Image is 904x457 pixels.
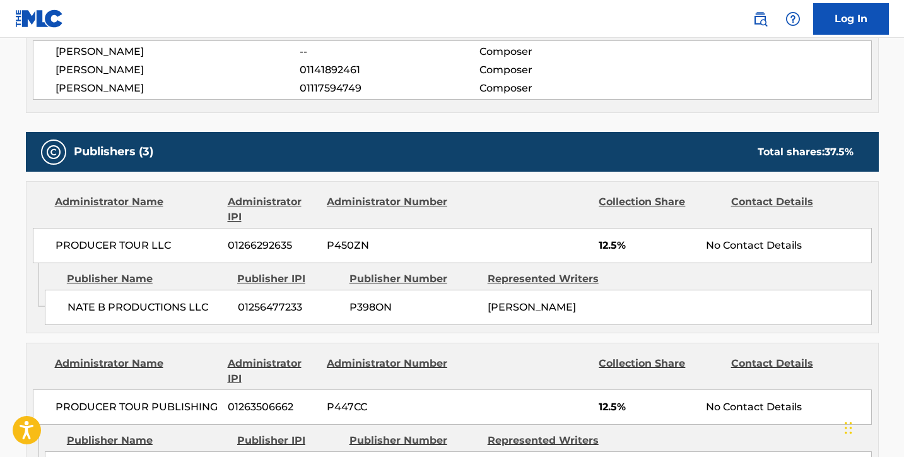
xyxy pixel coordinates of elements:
[300,81,479,96] span: 01117594749
[349,300,478,315] span: P398ON
[825,146,854,158] span: 37.5 %
[237,433,340,448] div: Publisher IPI
[327,194,449,225] div: Administrator Number
[56,44,300,59] span: [PERSON_NAME]
[706,238,871,253] div: No Contact Details
[228,356,317,386] div: Administrator IPI
[237,271,340,287] div: Publisher IPI
[841,396,904,457] iframe: Chat Widget
[488,301,576,313] span: [PERSON_NAME]
[74,145,153,159] h5: Publishers (3)
[56,400,219,415] span: PRODUCER TOUR PUBLISHING
[327,400,449,415] span: P447CC
[300,44,479,59] span: --
[56,238,219,253] span: PRODUCER TOUR LLC
[327,238,449,253] span: P450ZN
[785,11,801,27] img: help
[488,433,616,448] div: Represented Writers
[228,194,317,225] div: Administrator IPI
[349,433,478,448] div: Publisher Number
[228,400,317,415] span: 01263506662
[228,238,317,253] span: 01266292635
[349,271,478,287] div: Publisher Number
[327,356,449,386] div: Administrator Number
[758,145,854,160] div: Total shares:
[753,11,768,27] img: search
[55,356,218,386] div: Administrator Name
[56,81,300,96] span: [PERSON_NAME]
[748,6,773,32] a: Public Search
[56,62,300,78] span: [PERSON_NAME]
[599,400,696,415] span: 12.5%
[46,145,61,160] img: Publishers
[68,300,228,315] span: NATE B PRODUCTIONS LLC
[813,3,889,35] a: Log In
[67,271,228,287] div: Publisher Name
[599,356,721,386] div: Collection Share
[706,400,871,415] div: No Contact Details
[845,409,852,447] div: Drag
[479,81,643,96] span: Composer
[55,194,218,225] div: Administrator Name
[731,356,854,386] div: Contact Details
[488,271,616,287] div: Represented Writers
[479,44,643,59] span: Composer
[731,194,854,225] div: Contact Details
[599,194,721,225] div: Collection Share
[238,300,340,315] span: 01256477233
[67,433,228,448] div: Publisher Name
[15,9,64,28] img: MLC Logo
[479,62,643,78] span: Composer
[599,238,696,253] span: 12.5%
[780,6,806,32] div: Help
[300,62,479,78] span: 01141892461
